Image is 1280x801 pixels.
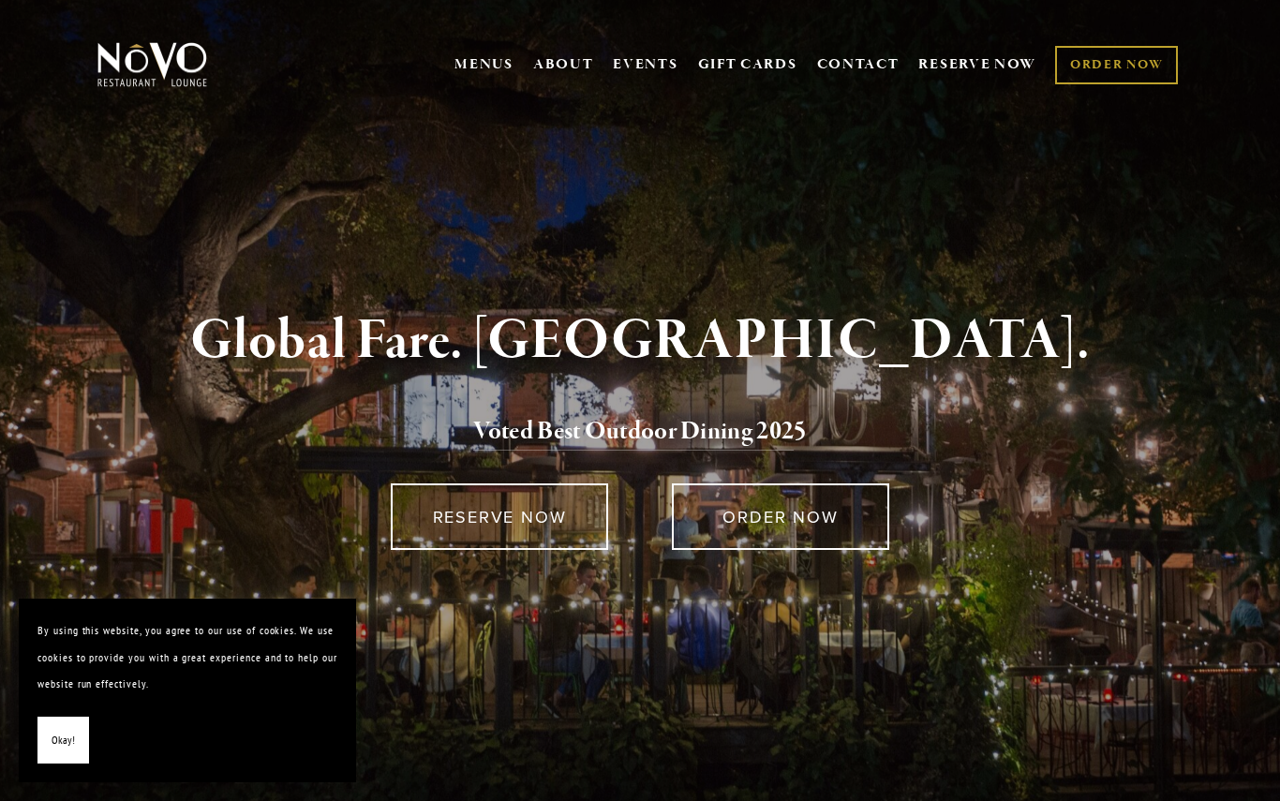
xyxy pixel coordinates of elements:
a: MENUS [454,55,513,74]
a: RESERVE NOW [391,483,608,550]
a: Voted Best Outdoor Dining 202 [473,415,794,451]
a: RESERVE NOW [918,47,1036,82]
a: GIFT CARDS [698,47,797,82]
h2: 5 [127,412,1153,452]
a: CONTACT [817,47,900,82]
p: By using this website, you agree to our use of cookies. We use cookies to provide you with a grea... [37,617,337,698]
img: Novo Restaurant &amp; Lounge [94,41,211,88]
a: ORDER NOW [672,483,889,550]
a: EVENTS [613,55,677,74]
a: ORDER NOW [1055,46,1178,84]
section: Cookie banner [19,599,356,782]
a: ABOUT [533,55,594,74]
span: Okay! [52,727,75,754]
strong: Global Fare. [GEOGRAPHIC_DATA]. [190,305,1089,377]
button: Okay! [37,717,89,764]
